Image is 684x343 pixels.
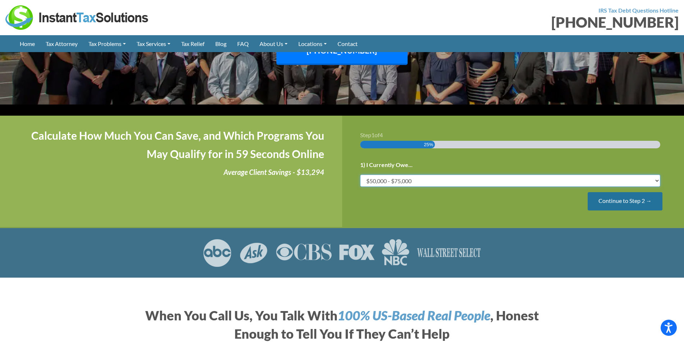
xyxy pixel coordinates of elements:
[360,161,413,169] label: 1) I Currently Owe...
[598,7,679,14] strong: IRS Tax Debt Questions Hotline
[348,15,679,29] div: [PHONE_NUMBER]
[5,5,149,30] img: Instant Tax Solutions Logo
[293,35,332,52] a: Locations
[203,239,232,267] img: ABC
[83,35,131,52] a: Tax Problems
[232,35,254,52] a: FAQ
[131,35,176,52] a: Tax Services
[224,168,324,176] i: Average Client Savings - $13,294
[254,35,293,52] a: About Us
[40,35,83,52] a: Tax Attorney
[143,306,542,343] h2: When You Call Us, You Talk With , Honest Enough to Tell You If They Can’t Help
[18,126,324,163] h4: Calculate How Much You Can Save, and Which Programs You May Qualify for in 59 Seconds Online
[417,239,482,267] img: Wall Street Select
[210,35,232,52] a: Blog
[276,239,332,267] img: CBS
[382,239,409,267] img: NBC
[332,35,363,52] a: Contact
[371,131,375,138] span: 1
[5,13,149,20] a: Instant Tax Solutions Logo
[176,35,210,52] a: Tax Relief
[14,35,40,52] a: Home
[239,239,268,267] img: ASK
[338,307,490,323] i: 100% US-Based Real People
[588,192,662,210] input: Continue to Step 2 →
[360,132,666,138] h3: Step of
[380,131,383,138] span: 4
[424,141,433,148] span: 25%
[339,239,375,267] img: FOX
